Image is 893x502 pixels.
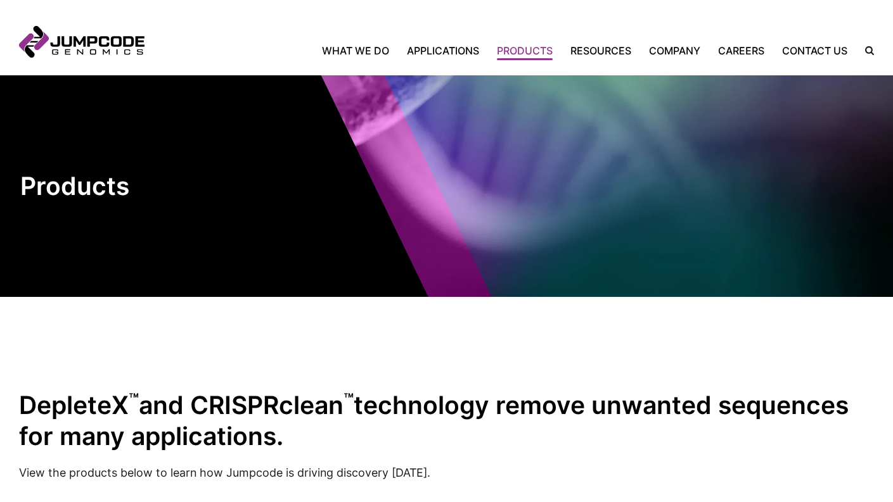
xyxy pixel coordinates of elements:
sup: ™ [129,389,139,409]
nav: Primary Navigation [145,43,856,58]
a: Contact Us [773,43,856,58]
a: Products [488,43,562,58]
a: Company [640,43,709,58]
a: Resources [562,43,640,58]
a: Applications [398,43,488,58]
h2: DepleteX and CRISPRclean technology remove unwanted sequences for many applications. [19,389,874,452]
a: What We Do [322,43,398,58]
a: Careers [709,43,773,58]
p: View the products below to learn how Jumpcode is driving discovery [DATE]. [19,465,874,482]
label: Search the site. [856,46,874,55]
h1: Products [20,171,233,202]
sup: ™ [344,389,354,409]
